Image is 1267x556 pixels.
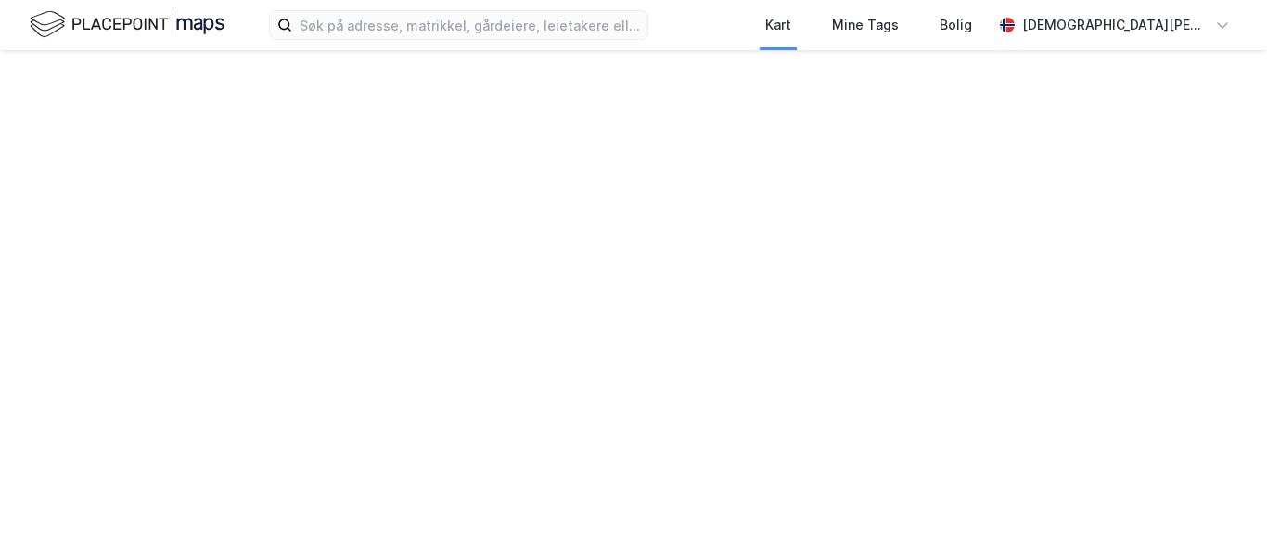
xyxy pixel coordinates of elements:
div: [DEMOGRAPHIC_DATA][PERSON_NAME] [1022,14,1208,36]
div: Kart [765,14,791,36]
img: logo.f888ab2527a4732fd821a326f86c7f29.svg [30,8,224,41]
div: Mine Tags [832,14,899,36]
iframe: Chat Widget [1174,467,1267,556]
div: Bolig [940,14,972,36]
input: Søk på adresse, matrikkel, gårdeiere, leietakere eller personer [292,11,647,39]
